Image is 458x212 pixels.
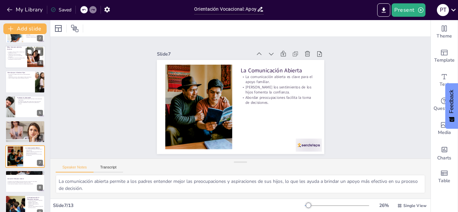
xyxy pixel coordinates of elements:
p: Conocer el Mercado Laboral [7,178,43,180]
p: Tomar decisiones basadas en datos es fundamental para el éxito. [7,183,42,185]
button: Present [392,3,425,17]
span: Questions [434,105,455,112]
div: Layout [53,23,64,34]
div: https://cdn.sendsteps.com/images/logo/sendsteps_logo_white.pnghttps://cdn.sendsteps.com/images/lo... [5,145,45,167]
p: Investigar el mercado laboral es fundamental para tomar decisiones informadas. [7,54,25,57]
p: Fomentar la autonomía ayuda a los hijos a tomar decisiones responsables. [17,98,43,100]
p: Mejora la motivación y el rendimiento académico de los jóvenes. [25,35,43,38]
div: 8 [37,185,43,191]
p: La creencia de que ciertas carreras no son rentables es un mito. [7,51,25,54]
button: P T [437,3,449,17]
button: Add slide [3,23,47,34]
span: Charts [437,154,451,162]
div: 2 [37,35,43,41]
p: Recursos Disponibles [7,122,43,124]
button: Duplicate Slide [25,48,34,56]
p: La Comunicación Abierta [25,147,43,149]
div: 7 [37,160,43,166]
div: Slide 7 / 13 [53,202,305,209]
p: Las asesorías pueden proporcionar información personalizada. [7,124,43,126]
div: Get real-time input from your audience [431,92,458,117]
button: Feedback - Show survey [445,83,458,129]
div: Saved [51,7,71,13]
div: 5 [37,110,43,116]
span: Media [438,129,451,136]
p: La Comunicación Abierta [240,67,316,74]
button: Export to PowerPoint [377,3,390,17]
p: La comunicación abierta es clave para el apoyo familiar. [25,149,43,151]
p: [PERSON_NAME] los sentimientos de los hijos fomenta la confianza. [240,84,316,95]
div: Add text boxes [431,68,458,92]
div: https://cdn.sendsteps.com/images/logo/sendsteps_logo_white.pnghttps://cdn.sendsteps.com/images/lo... [5,46,45,68]
p: Mitos Comunes sobre las Carreras [7,46,25,50]
p: Cómo Apoyar a Nuestros Hijos [7,72,33,74]
div: Add charts and graphs [431,141,458,165]
p: Escuchar los intereses de los hijos es fundamental para apoyarlos. [7,74,33,76]
p: Abordar preocupaciones facilita la toma de decisiones. [25,154,43,156]
input: Insert title [194,4,257,14]
span: Single View [403,203,426,208]
p: La Importancia de la Educación Continua [27,197,43,200]
span: Table [438,177,450,185]
div: https://cdn.sendsteps.com/images/logo/sendsteps_logo_white.pnghttps://cdn.sendsteps.com/images/lo... [5,170,45,193]
p: Investigar el mercado laboral es esencial para tomar decisiones informadas. [7,181,42,182]
p: Proporcionar recursos y herramientas es clave en el apoyo. [7,76,33,78]
p: Los talleres y [PERSON_NAME] son herramientas valiosas. [7,123,43,124]
div: 6 [37,135,43,141]
div: https://cdn.sendsteps.com/images/logo/sendsteps_logo_white.pnghttps://cdn.sendsteps.com/images/lo... [5,96,45,118]
div: https://cdn.sendsteps.com/images/logo/sendsteps_logo_white.pnghttps://cdn.sendsteps.com/images/lo... [5,71,45,93]
button: Transcript [94,165,123,172]
p: Crear un espacio seguro para el diálogo es esencial. [7,78,33,79]
span: Theme [437,32,452,40]
textarea: La comunicación abierta permite a los padres entender mejor las preocupaciones y aspiraciones de ... [56,175,425,193]
div: 26 % [376,202,392,209]
span: Position [71,24,79,32]
p: Abordar preocupaciones facilita la toma de decisiones. [240,95,316,105]
p: Conocer las carreras en demanda ayuda a guiar a los hijos. [7,182,42,183]
p: La comunicación abierta es clave para el apoyo familiar. [240,74,316,84]
p: La información actualizada puede cambiar la perspectiva sobre las carreras. [7,58,25,60]
div: Add ready made slides [431,44,458,68]
div: Add a table [431,165,458,189]
button: My Library [5,4,46,15]
p: La educación continua es clave para el éxito profesional. [27,200,43,202]
div: 4 [37,85,43,91]
p: Adaptarse a los cambios [PERSON_NAME] laboral es fundamental. [27,202,43,206]
p: [PERSON_NAME] los sentimientos de los hijos fomenta la confianza. [25,151,43,154]
p: Desarrollar habilidades de resolución de problemas es esencial. [17,102,43,104]
button: Delete Slide [35,48,43,56]
button: Speaker Notes [56,165,94,172]
p: Fomentar la Autonomía [17,96,43,98]
div: Add images, graphics, shapes or video [431,117,458,141]
div: P T [437,4,449,16]
span: Feedback [449,90,455,113]
div: 3 [37,60,43,66]
span: Text [440,81,449,88]
div: Change the overall theme [431,20,458,44]
div: https://cdn.sendsteps.com/images/logo/sendsteps_logo_white.pnghttps://cdn.sendsteps.com/images/lo... [5,121,45,143]
p: La confianza se desarrolla al permitirles tomar decisiones. [17,101,43,102]
p: Fomentar el aprendizaje a lo largo de la vida es esencial. [27,206,43,208]
p: Las plataformas en línea son recursos accesibles y útiles. [7,126,43,127]
div: Slide 7 [157,51,252,57]
span: Template [434,57,455,64]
